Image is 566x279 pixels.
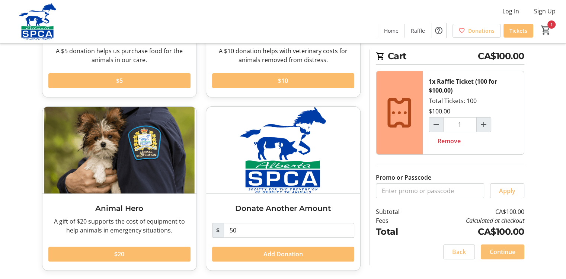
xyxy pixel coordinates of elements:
[378,24,404,38] a: Home
[376,216,419,225] td: Fees
[278,76,288,85] span: $10
[411,27,425,35] span: Raffle
[212,203,354,214] h3: Donate Another Amount
[48,73,191,88] button: $5
[438,137,461,145] span: Remove
[419,207,524,216] td: CA$100.00
[453,24,501,38] a: Donations
[490,247,515,256] span: Continue
[481,244,524,259] button: Continue
[376,225,419,238] td: Total
[443,117,477,132] input: Raffle Ticket (100 for $100.00) Quantity
[419,225,524,238] td: CA$100.00
[429,118,443,132] button: Decrement by one
[48,247,191,262] button: $20
[263,250,303,259] span: Add Donation
[116,76,123,85] span: $5
[48,217,191,235] div: A gift of $20 supports the cost of equipment to help animals in emergency situations.
[496,5,525,17] button: Log In
[534,7,556,16] span: Sign Up
[502,7,519,16] span: Log In
[499,186,515,195] span: Apply
[490,183,524,198] button: Apply
[4,3,71,40] img: Alberta SPCA's Logo
[212,46,354,64] div: A $10 donation helps with veterinary costs for animals removed from distress.
[48,46,191,64] div: A $5 donation helps us purchase food for the animals in our care.
[429,134,470,148] button: Remove
[429,107,450,116] div: $100.00
[376,49,524,65] h2: Cart
[376,183,484,198] input: Enter promo or passcode
[528,5,562,17] button: Sign Up
[443,244,475,259] button: Back
[114,250,124,259] span: $20
[429,77,518,95] div: 1x Raffle Ticket (100 for $100.00)
[468,27,495,35] span: Donations
[431,23,446,38] button: Help
[419,216,524,225] td: Calculated at checkout
[212,247,354,262] button: Add Donation
[384,27,399,35] span: Home
[224,223,354,238] input: Donation Amount
[423,71,524,154] div: Total Tickets: 100
[478,49,524,63] span: CA$100.00
[376,207,419,216] td: Subtotal
[509,27,527,35] span: Tickets
[376,173,431,182] label: Promo or Passcode
[452,247,466,256] span: Back
[212,73,354,88] button: $10
[477,118,491,132] button: Increment by one
[212,223,224,238] span: $
[405,24,431,38] a: Raffle
[42,107,196,193] img: Animal Hero
[206,107,360,193] img: Donate Another Amount
[48,203,191,214] h3: Animal Hero
[503,24,533,38] a: Tickets
[539,23,553,37] button: Cart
